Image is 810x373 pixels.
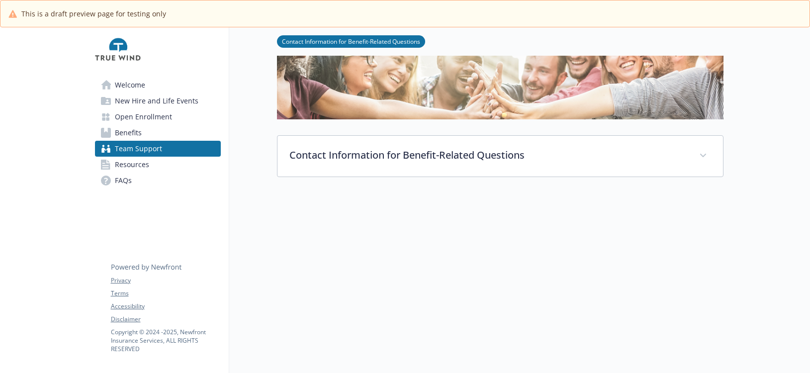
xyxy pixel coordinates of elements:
[95,93,221,109] a: New Hire and Life Events
[289,148,687,163] p: Contact Information for Benefit-Related Questions
[115,93,198,109] span: New Hire and Life Events
[111,328,220,353] p: Copyright © 2024 - 2025 , Newfront Insurance Services, ALL RIGHTS RESERVED
[95,173,221,188] a: FAQs
[115,77,145,93] span: Welcome
[277,26,723,119] img: team support page banner
[277,36,425,46] a: Contact Information for Benefit-Related Questions
[115,141,162,157] span: Team Support
[115,173,132,188] span: FAQs
[111,289,220,298] a: Terms
[95,141,221,157] a: Team Support
[95,77,221,93] a: Welcome
[115,157,149,173] span: Resources
[95,109,221,125] a: Open Enrollment
[115,125,142,141] span: Benefits
[21,8,166,19] span: This is a draft preview page for testing only
[111,302,220,311] a: Accessibility
[95,157,221,173] a: Resources
[111,276,220,285] a: Privacy
[115,109,172,125] span: Open Enrollment
[277,136,723,177] div: Contact Information for Benefit-Related Questions
[95,125,221,141] a: Benefits
[111,315,220,324] a: Disclaimer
